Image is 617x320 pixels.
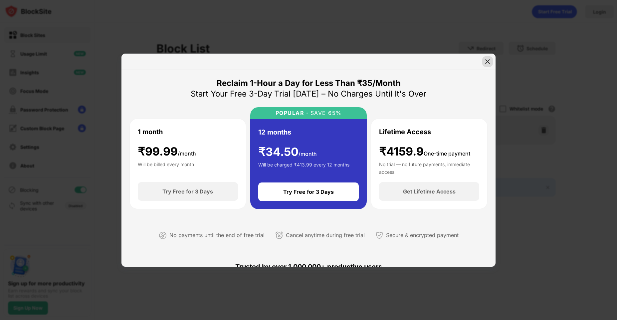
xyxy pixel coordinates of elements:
[424,150,470,157] span: One-time payment
[403,188,456,195] div: Get Lifetime Access
[191,89,426,99] div: Start Your Free 3-Day Trial [DATE] – No Charges Until It's Over
[379,127,431,137] div: Lifetime Access
[299,151,317,157] span: /month
[138,161,194,174] div: Will be billed every month
[162,188,213,195] div: Try Free for 3 Days
[138,145,196,159] div: ₹ 99.99
[169,230,265,240] div: No payments until the end of free trial
[386,230,459,240] div: Secure & encrypted payment
[217,78,401,89] div: Reclaim 1-Hour a Day for Less Than ₹35/Month
[159,231,167,239] img: not-paying
[379,161,479,174] div: No trial — no future payments, immediate access
[258,127,291,137] div: 12 months
[258,161,349,174] div: Will be charged ₹413.99 every 12 months
[286,230,365,240] div: Cancel anytime during free trial
[379,145,470,159] div: ₹4159.9
[375,231,383,239] img: secured-payment
[178,150,196,157] span: /month
[129,251,488,283] div: Trusted by over 1,000,000+ productive users
[258,145,317,159] div: ₹ 34.50
[275,231,283,239] img: cancel-anytime
[283,188,334,195] div: Try Free for 3 Days
[138,127,163,137] div: 1 month
[276,110,308,116] div: POPULAR ·
[308,110,342,116] div: SAVE 65%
